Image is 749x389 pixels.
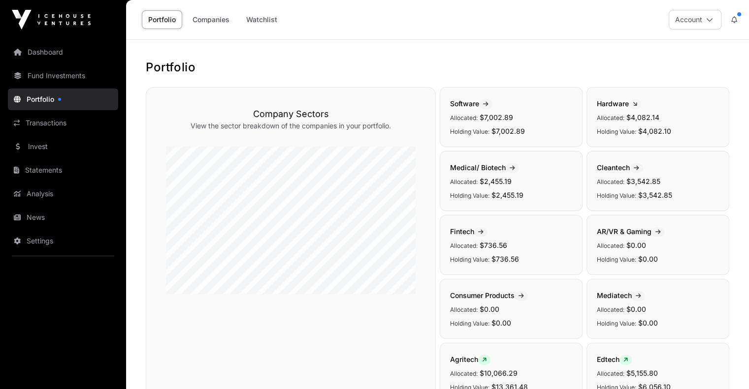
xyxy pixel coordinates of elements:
[480,113,513,121] span: $7,002.89
[450,128,489,135] span: Holding Value:
[8,207,118,228] a: News
[597,227,665,236] span: AR/VR & Gaming
[626,113,659,121] span: $4,082.14
[12,10,91,30] img: Icehouse Ventures Logo
[450,306,478,313] span: Allocated:
[146,60,729,75] h1: Portfolio
[480,305,499,313] span: $0.00
[597,242,624,249] span: Allocated:
[8,41,118,63] a: Dashboard
[597,320,636,327] span: Holding Value:
[638,191,672,199] span: $3,542.85
[480,177,512,185] span: $2,455.19
[626,177,660,185] span: $3,542.85
[491,319,511,327] span: $0.00
[8,159,118,181] a: Statements
[450,320,489,327] span: Holding Value:
[8,136,118,157] a: Invest
[626,369,658,377] span: $5,155.80
[450,99,492,108] span: Software
[597,306,624,313] span: Allocated:
[166,107,416,121] h3: Company Sectors
[700,342,749,389] iframe: Chat Widget
[450,256,489,263] span: Holding Value:
[8,183,118,205] a: Analysis
[491,191,523,199] span: $2,455.19
[166,121,416,131] p: View the sector breakdown of the companies in your portfolio.
[597,128,636,135] span: Holding Value:
[638,319,658,327] span: $0.00
[142,10,182,29] a: Portfolio
[597,370,624,377] span: Allocated:
[450,242,478,249] span: Allocated:
[669,10,721,30] button: Account
[480,241,507,249] span: $736.56
[491,255,519,263] span: $736.56
[597,178,624,185] span: Allocated:
[597,291,645,299] span: Mediatech
[491,127,525,135] span: $7,002.89
[626,241,646,249] span: $0.00
[186,10,236,29] a: Companies
[626,305,646,313] span: $0.00
[450,163,519,172] span: Medical/ Biotech
[450,114,478,121] span: Allocated:
[638,127,671,135] span: $4,082.10
[450,227,488,236] span: Fintech
[597,114,624,121] span: Allocated:
[450,370,478,377] span: Allocated:
[450,192,489,199] span: Holding Value:
[8,112,118,134] a: Transactions
[450,178,478,185] span: Allocated:
[480,369,518,377] span: $10,066.29
[8,89,118,110] a: Portfolio
[450,355,490,363] span: Agritech
[597,99,641,108] span: Hardware
[597,163,643,172] span: Cleantech
[597,355,632,363] span: Edtech
[597,256,636,263] span: Holding Value:
[8,65,118,87] a: Fund Investments
[450,291,528,299] span: Consumer Products
[8,230,118,252] a: Settings
[597,192,636,199] span: Holding Value:
[240,10,284,29] a: Watchlist
[638,255,658,263] span: $0.00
